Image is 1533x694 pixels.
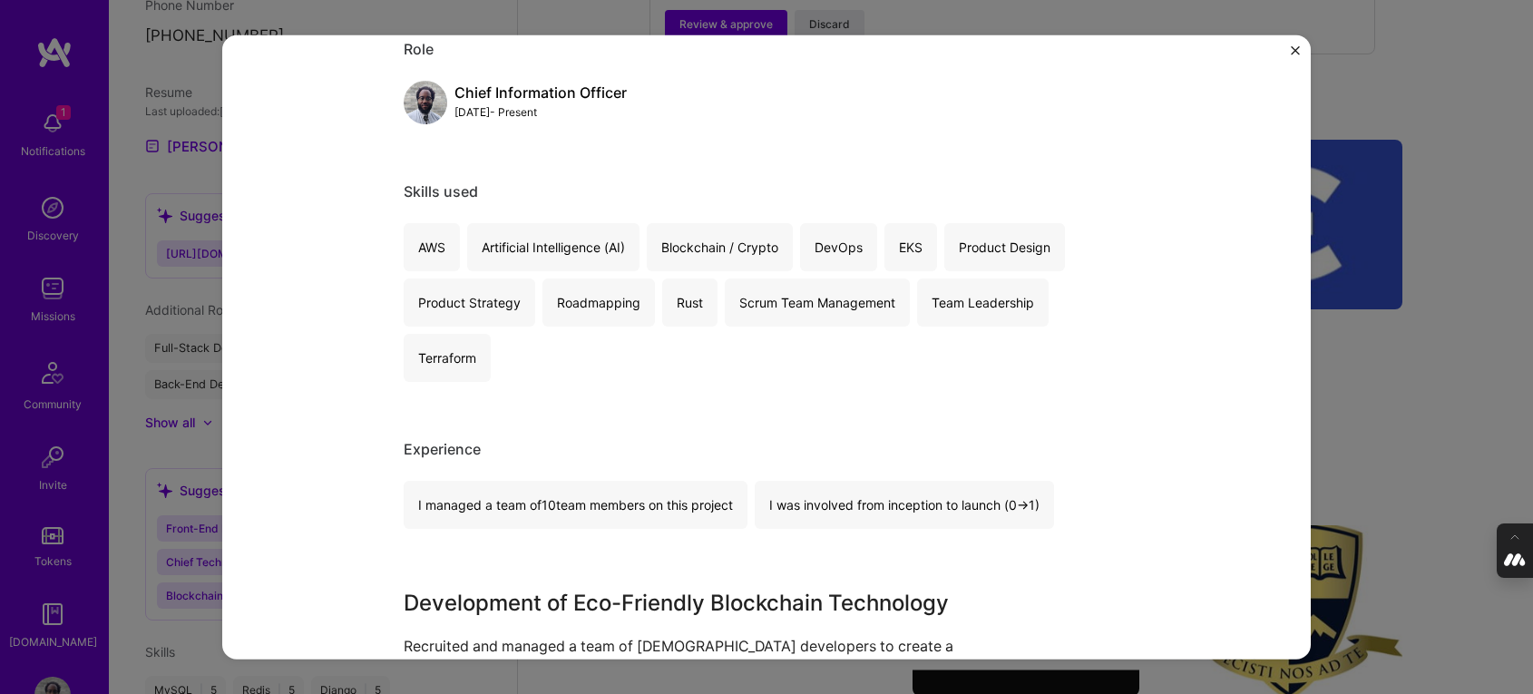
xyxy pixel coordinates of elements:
[542,279,655,327] div: Roadmapping
[944,223,1065,271] div: Product Design
[454,103,627,122] div: [DATE] - Present
[404,223,460,271] div: AWS
[404,182,1129,201] div: Skills used
[404,440,1129,459] div: Experience
[1291,45,1300,64] button: Close
[884,223,937,271] div: EKS
[662,279,718,327] div: Rust
[467,223,640,271] div: Artificial Intelligence (AI)
[725,279,910,327] div: Scrum Team Management
[404,279,535,327] div: Product Strategy
[404,40,1129,59] div: Role
[454,83,627,103] div: Chief Information Officer
[755,481,1054,529] div: I was involved from inception to launch (0 -> 1)
[647,223,793,271] div: Blockchain / Crypto
[404,481,747,529] div: I managed a team of 10 team members on this project
[917,279,1049,327] div: Team Leadership
[404,587,993,620] h3: Development of Eco-Friendly Blockchain Technology
[404,334,491,382] div: Terraform
[800,223,877,271] div: DevOps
